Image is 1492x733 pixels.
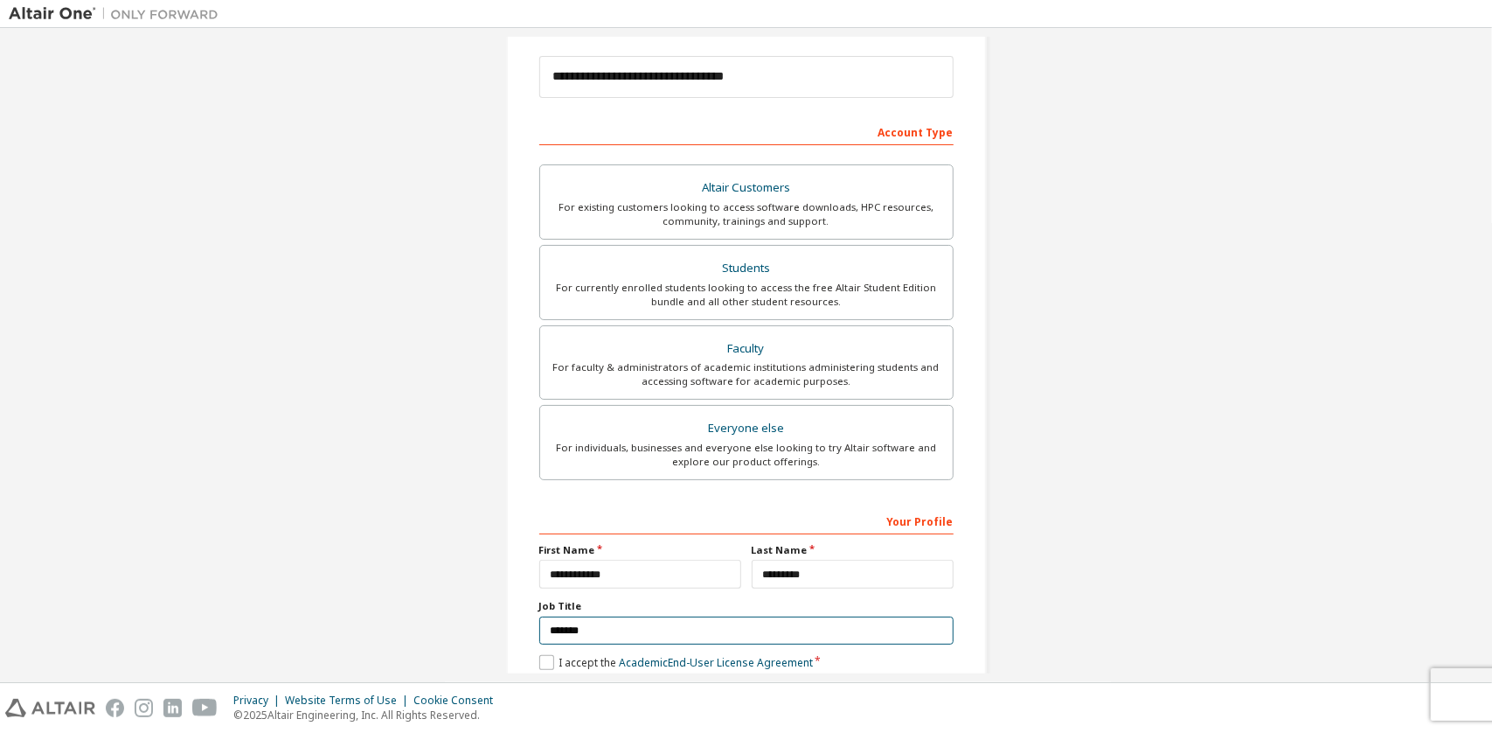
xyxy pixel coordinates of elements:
img: linkedin.svg [163,699,182,717]
div: Everyone else [551,416,942,441]
div: Faculty [551,337,942,361]
div: Account Type [539,117,954,145]
a: Academic End-User License Agreement [619,655,813,670]
div: Altair Customers [551,176,942,200]
img: youtube.svg [192,699,218,717]
div: For individuals, businesses and everyone else looking to try Altair software and explore our prod... [551,441,942,469]
label: Job Title [539,599,954,613]
p: © 2025 Altair Engineering, Inc. All Rights Reserved. [233,708,503,723]
div: For faculty & administrators of academic institutions administering students and accessing softwa... [551,360,942,388]
label: I accept the [539,655,813,670]
label: First Name [539,543,741,557]
label: Last Name [752,543,954,557]
div: Students [551,256,942,281]
img: instagram.svg [135,699,153,717]
img: Altair One [9,5,227,23]
div: For currently enrolled students looking to access the free Altair Student Edition bundle and all ... [551,281,942,309]
div: Website Terms of Use [285,694,413,708]
img: facebook.svg [106,699,124,717]
div: Your Profile [539,506,954,534]
div: For existing customers looking to access software downloads, HPC resources, community, trainings ... [551,200,942,228]
div: Cookie Consent [413,694,503,708]
div: Privacy [233,694,285,708]
img: altair_logo.svg [5,699,95,717]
